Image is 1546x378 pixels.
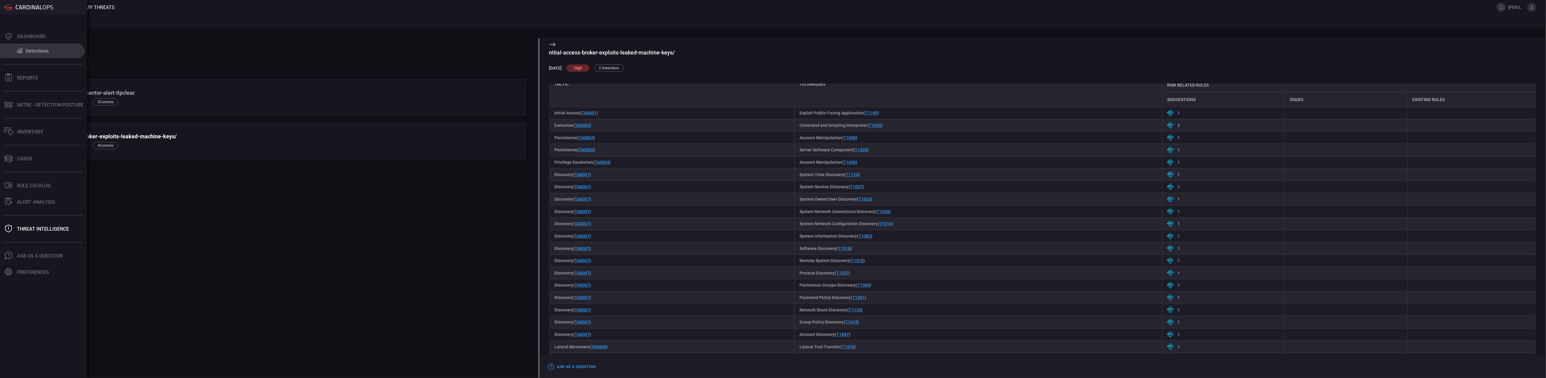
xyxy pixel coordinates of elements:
[17,269,49,275] div: Preferences
[17,253,63,259] div: Ask Us A Question
[575,209,589,214] a: TA0007
[1177,184,1180,189] span: 1
[554,246,591,251] span: Discovery ( )
[858,234,871,238] a: T1082
[575,221,589,226] a: TA0007
[591,344,606,349] a: TA0008
[799,246,852,251] span: Software Discovery ( )
[566,64,589,72] div: high
[17,75,38,81] div: Reports
[554,307,591,312] span: Discovery ( )
[554,110,598,115] span: Initial Access ( )
[575,234,589,238] a: TA0007
[1177,344,1180,349] span: 1
[1177,209,1180,214] span: 1
[575,271,589,275] a: TA0007
[554,332,591,337] span: Discovery ( )
[17,183,51,189] div: Rule Catalog
[799,221,893,226] span: System Network Configuration Discovery ( )
[799,295,866,300] span: Password Policy Discovery ( )
[852,295,865,300] a: T1201
[554,123,591,128] span: Execution ( )
[17,129,43,135] div: Inventory
[1177,147,1180,152] span: 1
[799,197,872,202] span: System Owner/User Discovery ( )
[1407,92,1536,107] div: existing rules
[93,98,118,106] div: 3 Control s
[799,234,872,238] span: System Information Discovery ( )
[799,147,869,152] span: Server Software Component ( )
[799,123,883,128] span: Command and Scripting Interpreter ( )
[799,320,859,324] span: Group Policy Discovery ( )
[855,147,867,152] a: T1505
[1177,320,1180,324] span: 1
[1177,307,1180,312] span: 1
[579,147,594,152] a: TA0003
[26,48,49,54] div: Detections
[1177,172,1180,177] span: 1
[17,226,69,232] div: Threat Intelligence
[858,197,871,202] a: T1033
[1177,271,1180,275] span: 1
[794,78,1162,107] div: techniques
[1177,197,1180,202] span: 1
[575,283,589,288] a: TA0007
[575,332,589,337] a: TA0007
[836,332,849,337] a: T1087
[554,197,591,202] span: Discovery ( )
[575,295,589,300] a: TA0007
[799,160,857,165] span: Account Manipulation ( )
[17,199,55,205] div: ALERT ANALYSIS
[799,283,871,288] span: Permission Groups Discovery ( )
[17,34,45,39] div: Dashboard
[1177,234,1180,238] span: 1
[85,5,115,10] span: My Threats
[93,142,118,149] div: 4 Control s
[549,66,562,71] h5: [DATE]
[799,172,860,177] span: System Time Discovery ( )
[48,90,328,96] div: clickfix-attacks-sector-alert-tlpclear
[877,209,889,214] a: T1049
[554,271,591,275] span: Discovery ( )
[1177,160,1180,165] span: 1
[1177,283,1180,288] span: 1
[846,172,858,177] a: T1124
[17,102,84,108] div: MITRE - Detection Posture
[850,184,862,189] a: T1007
[799,344,856,349] span: Lateral Tool Transfer ( )
[799,209,891,214] span: System Network Connections Discovery ( )
[554,209,591,214] span: Discovery ( )
[554,234,591,238] span: Discovery ( )
[582,110,596,115] a: TA0001
[879,221,891,226] a: T1016
[547,362,597,372] button: Ask Us a Question
[1177,221,1180,226] span: 1
[1177,295,1180,300] span: 1
[554,295,591,300] span: Discovery ( )
[1177,332,1180,337] span: 1
[554,135,595,140] span: Persistence ( )
[799,258,865,263] span: Remote System Discovery ( )
[836,271,848,275] a: T1057
[1177,110,1180,115] span: 1
[554,147,595,152] span: Persistence ( )
[575,184,589,189] a: TA0007
[549,78,794,107] div: tactic
[799,332,850,337] span: Account Discovery ( )
[842,344,854,349] a: T1570
[1177,123,1180,128] span: 2
[851,258,863,263] a: T1018
[554,258,591,263] span: Discovery ( )
[575,197,589,202] a: TA0007
[554,172,591,177] span: Discovery ( )
[845,320,858,324] a: T1615
[554,184,591,189] span: Discovery ( )
[849,307,861,312] a: T1135
[575,307,589,312] a: TA0007
[554,344,608,349] span: Lateral Movement ( )
[575,320,589,324] a: TA0007
[554,221,591,226] span: Discovery ( )
[594,64,624,72] div: 2 Detections
[579,135,594,140] a: TA0003
[799,110,879,115] span: Exploit Public-Facing Application ( )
